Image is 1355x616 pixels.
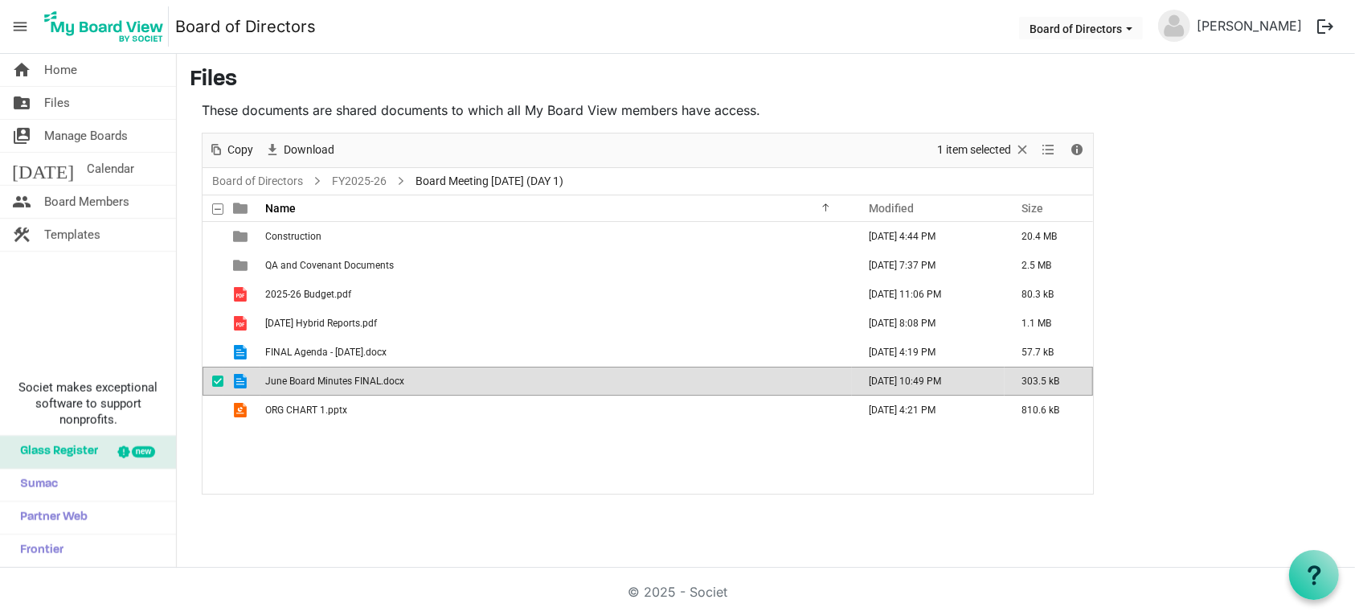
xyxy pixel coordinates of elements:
[44,120,128,152] span: Manage Boards
[12,87,31,119] span: folder_shared
[44,87,70,119] span: Files
[852,280,1005,309] td: August 24, 2025 11:06 PM column header Modified
[1005,396,1093,425] td: 810.6 kB is template cell column header Size
[190,67,1342,94] h3: Files
[12,54,31,86] span: home
[260,396,852,425] td: ORG CHART 1.pptx is template cell column header Name
[226,140,255,160] span: Copy
[1005,338,1093,367] td: 57.7 kB is template cell column header Size
[87,153,134,185] span: Calendar
[852,309,1005,338] td: August 25, 2025 8:08 PM column header Modified
[223,222,260,251] td: is template cell column header type
[1005,280,1093,309] td: 80.3 kB is template cell column header Size
[260,309,852,338] td: 2025.07.31 Hybrid Reports.pdf is template cell column header Name
[259,133,340,167] div: Download
[935,140,1013,160] span: 1 item selected
[260,280,852,309] td: 2025-26 Budget.pdf is template cell column header Name
[852,251,1005,280] td: August 24, 2025 7:37 PM column header Modified
[203,309,223,338] td: checkbox
[852,338,1005,367] td: August 26, 2025 4:19 PM column header Modified
[203,222,223,251] td: checkbox
[39,6,175,47] a: My Board View Logo
[12,469,58,501] span: Sumac
[12,186,31,218] span: people
[7,380,169,428] span: Societ makes exceptional software to support nonprofits.
[1158,10,1190,42] img: no-profile-picture.svg
[1063,133,1091,167] div: Details
[203,133,259,167] div: Copy
[412,171,567,191] span: Board Meeting [DATE] (DAY 1)
[223,280,260,309] td: is template cell column header type
[12,219,31,251] span: construction
[223,396,260,425] td: is template cell column header type
[1005,309,1093,338] td: 1.1 MB is template cell column header Size
[260,222,852,251] td: Construction is template cell column header Name
[852,396,1005,425] td: August 26, 2025 4:21 PM column header Modified
[203,338,223,367] td: checkbox
[223,338,260,367] td: is template cell column header type
[12,535,63,567] span: Frontier
[852,367,1005,396] td: August 24, 2025 10:49 PM column header Modified
[203,396,223,425] td: checkbox
[12,153,74,185] span: [DATE]
[206,140,256,160] button: Copy
[1021,202,1043,215] span: Size
[1036,133,1063,167] div: View
[44,219,100,251] span: Templates
[1039,140,1058,160] button: View dropdownbutton
[260,367,852,396] td: June Board Minutes FINAL.docx is template cell column header Name
[1005,251,1093,280] td: 2.5 MB is template cell column header Size
[1308,10,1342,43] button: logout
[265,202,296,215] span: Name
[1005,222,1093,251] td: 20.4 MB is template cell column header Size
[869,202,914,215] span: Modified
[209,171,306,191] a: Board of Directors
[5,11,35,42] span: menu
[260,338,852,367] td: FINAL Agenda - Tuesday August 26th.docx is template cell column header Name
[265,260,394,271] span: QA and Covenant Documents
[203,251,223,280] td: checkbox
[265,347,387,358] span: FINAL Agenda - [DATE].docx
[265,289,351,300] span: 2025-26 Budget.pdf
[175,10,316,43] a: Board of Directors
[1019,17,1143,39] button: Board of Directors dropdownbutton
[265,376,404,387] span: June Board Minutes FINAL.docx
[132,446,155,458] div: new
[203,280,223,309] td: checkbox
[260,251,852,280] td: QA and Covenant Documents is template cell column header Name
[265,318,377,329] span: [DATE] Hybrid Reports.pdf
[1005,367,1093,396] td: 303.5 kB is template cell column header Size
[202,101,1094,120] p: These documents are shared documents to which all My Board View members have access.
[852,222,1005,251] td: August 26, 2025 4:44 PM column header Modified
[1066,140,1088,160] button: Details
[223,367,260,396] td: is template cell column header type
[12,502,88,534] span: Partner Web
[12,120,31,152] span: switch_account
[223,309,260,338] td: is template cell column header type
[329,171,390,191] a: FY2025-26
[12,436,98,468] span: Glass Register
[282,140,336,160] span: Download
[265,405,347,416] span: ORG CHART 1.pptx
[1190,10,1308,42] a: [PERSON_NAME]
[44,186,129,218] span: Board Members
[223,251,260,280] td: is template cell column header type
[628,584,727,600] a: © 2025 - Societ
[935,140,1034,160] button: Selection
[39,6,169,47] img: My Board View Logo
[203,367,223,396] td: checkbox
[931,133,1036,167] div: Clear selection
[44,54,77,86] span: Home
[262,140,338,160] button: Download
[265,231,321,242] span: Construction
